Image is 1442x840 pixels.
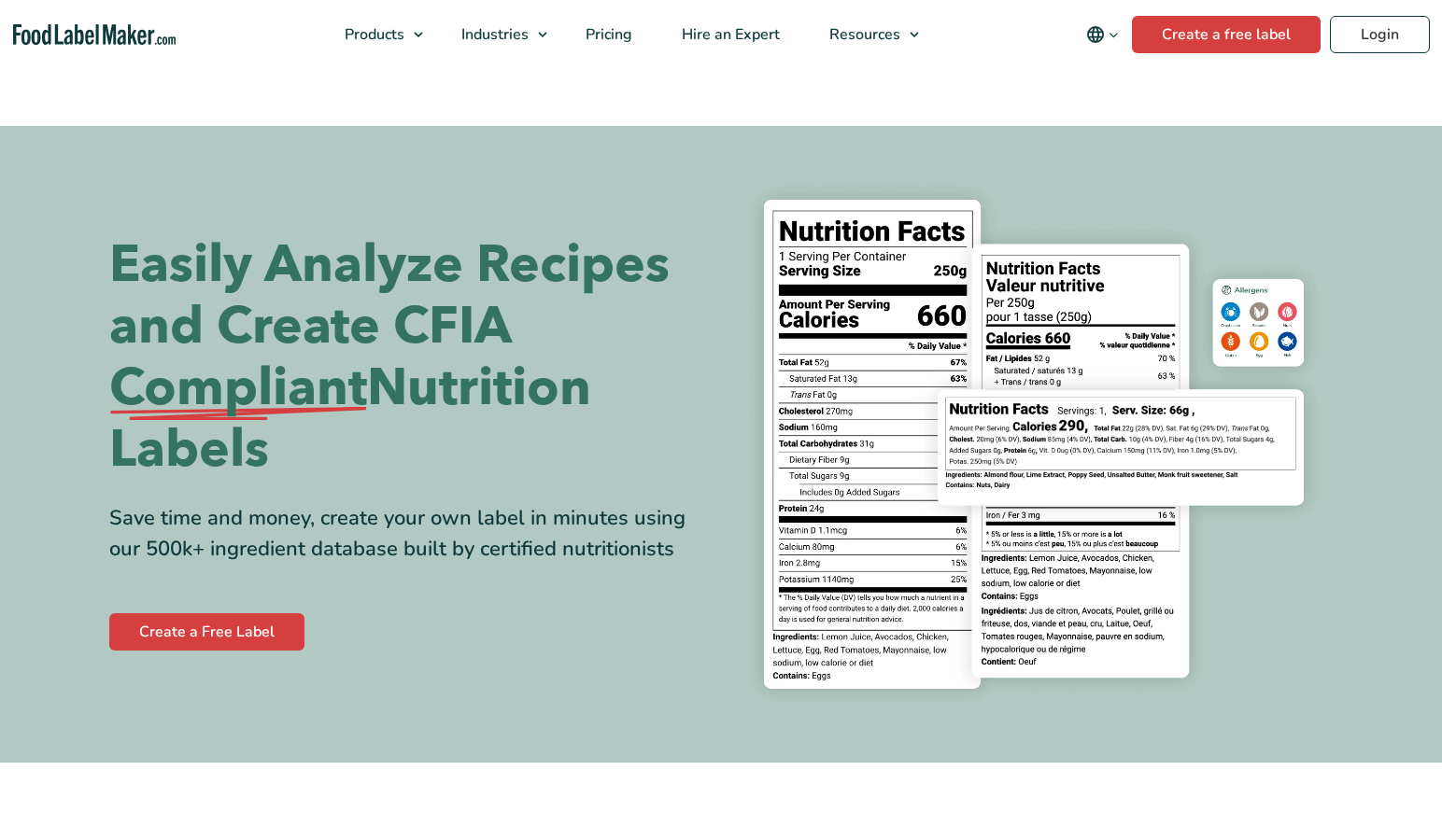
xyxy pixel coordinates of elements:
[1132,16,1321,53] a: Create a free label
[580,24,634,45] span: Pricing
[109,234,707,481] h1: Easily Analyze Recipes and Create CFIA Nutrition Labels
[824,24,902,45] span: Resources
[339,24,406,45] span: Products
[1073,16,1132,53] button: Change language
[109,357,367,419] span: Compliant
[1330,16,1430,53] a: Login
[109,503,707,565] div: Save time and money, create your own label in minutes using our 500k+ ingredient database built b...
[13,24,176,46] a: Food Label Maker homepage
[456,24,530,45] span: Industries
[676,24,782,45] span: Hire an Expert
[109,613,304,651] a: Create a Free Label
